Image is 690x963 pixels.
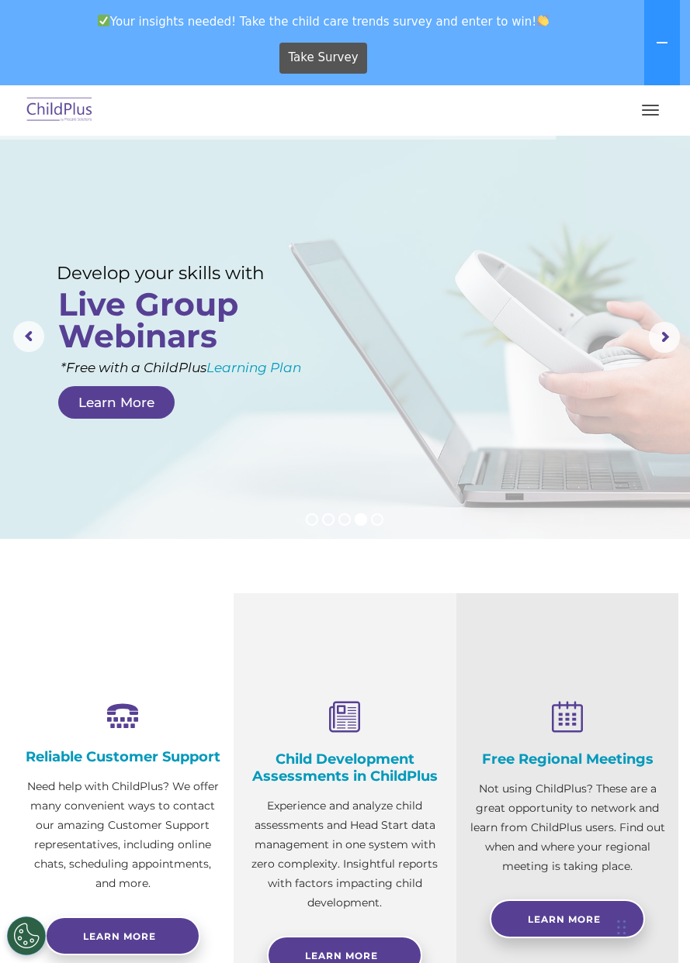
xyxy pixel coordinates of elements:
p: Experience and analyze child assessments and Head Start data management in one system with zero c... [245,796,444,913]
div: Drag [617,904,626,951]
span: Learn More [528,913,601,925]
span: Learn more [83,930,156,942]
p: Not using ChildPlus? These are a great opportunity to network and learn from ChildPlus users. Fin... [468,779,667,876]
img: ChildPlus by Procare Solutions [23,92,96,129]
h4: Child Development Assessments in ChildPlus [245,751,444,785]
span: Take Survey [288,44,358,71]
a: Learning Plan [206,360,301,375]
img: 👏 [537,15,549,26]
a: Learn More [490,899,645,938]
img: ✅ [98,15,109,26]
a: Take Survey [279,43,367,74]
a: Learn more [45,916,200,955]
span: Learn More [305,950,378,961]
h4: Reliable Customer Support [23,748,222,765]
rs-layer: Develop your skills with [57,263,283,284]
span: Your insights needed! Take the child care trends survey and enter to win! [6,6,641,36]
rs-layer: *Free with a ChildPlus [61,357,386,378]
iframe: Chat Widget [612,889,690,963]
p: Need help with ChildPlus? We offer many convenient ways to contact our amazing Customer Support r... [23,777,222,893]
h4: Free Regional Meetings [468,751,667,768]
button: Cookies Settings [7,916,46,955]
a: Learn More [58,386,175,419]
rs-layer: Live Group Webinars [58,288,269,352]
